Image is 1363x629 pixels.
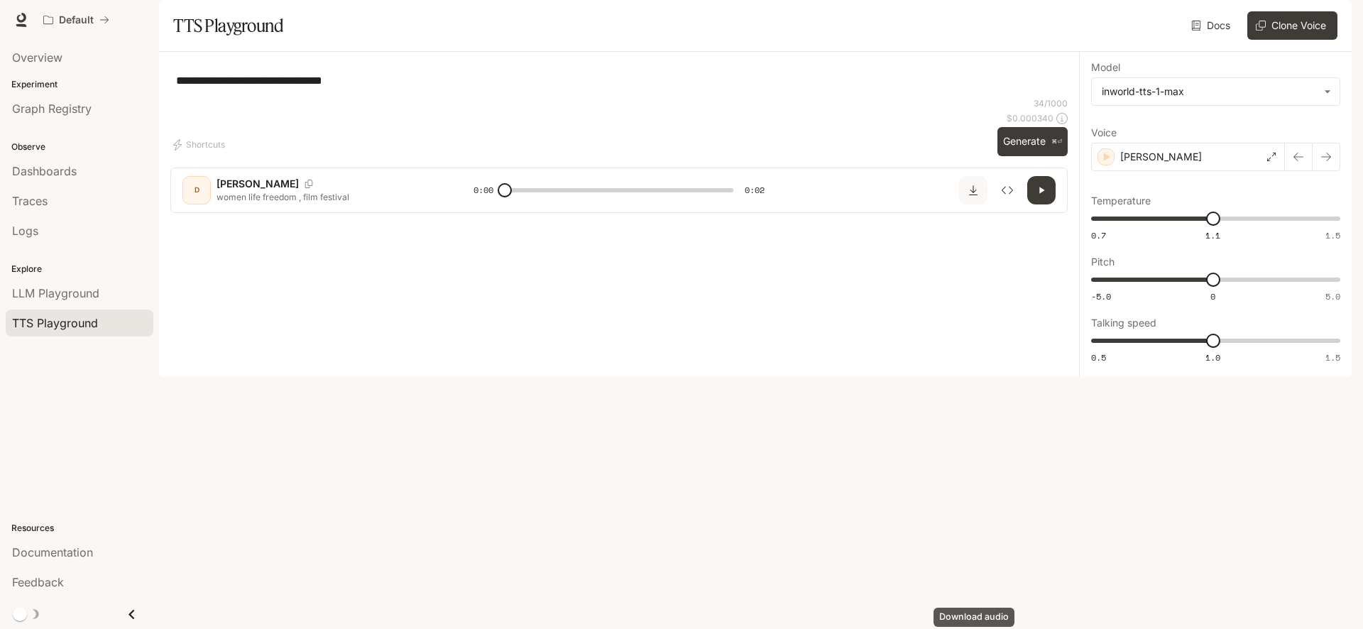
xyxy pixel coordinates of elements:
[1091,62,1120,72] p: Model
[1091,196,1151,206] p: Temperature
[37,6,116,34] button: All workspaces
[1051,138,1062,146] p: ⌘⏎
[997,127,1068,156] button: Generate⌘⏎
[1092,78,1340,105] div: inworld-tts-1-max
[1325,351,1340,363] span: 1.5
[745,183,765,197] span: 0:02
[1091,257,1115,267] p: Pitch
[1034,97,1068,109] p: 34 / 1000
[1205,229,1220,241] span: 1.1
[1325,229,1340,241] span: 1.5
[1091,128,1117,138] p: Voice
[1091,229,1106,241] span: 0.7
[1325,290,1340,302] span: 5.0
[934,608,1014,627] div: Download audio
[474,183,493,197] span: 0:00
[993,176,1022,204] button: Inspect
[1102,84,1317,99] div: inworld-tts-1-max
[1210,290,1215,302] span: 0
[170,133,231,156] button: Shortcuts
[173,11,283,40] h1: TTS Playground
[217,191,439,203] p: women life freedom , film festival
[1205,351,1220,363] span: 1.0
[1120,150,1202,164] p: [PERSON_NAME]
[1091,351,1106,363] span: 0.5
[1247,11,1337,40] button: Clone Voice
[59,14,94,26] p: Default
[185,179,208,202] div: D
[1188,11,1236,40] a: Docs
[299,180,319,188] button: Copy Voice ID
[1091,318,1156,328] p: Talking speed
[959,176,987,204] button: Download audio
[1007,112,1053,124] p: $ 0.000340
[217,177,299,191] p: [PERSON_NAME]
[1091,290,1111,302] span: -5.0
